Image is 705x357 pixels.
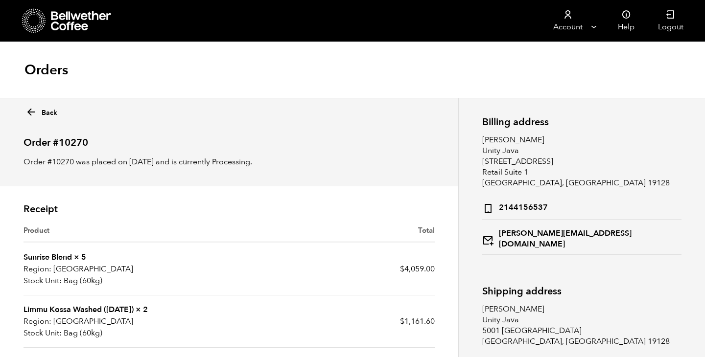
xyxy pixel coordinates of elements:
[23,203,435,215] h2: Receipt
[23,304,134,315] a: Limmu Kossa Washed ([DATE])
[23,275,229,287] p: Bag (60kg)
[23,315,51,327] strong: Region:
[482,228,681,249] strong: [PERSON_NAME][EMAIL_ADDRESS][DOMAIN_NAME]
[23,327,229,339] p: Bag (60kg)
[25,104,57,118] a: Back
[23,315,229,327] p: [GEOGRAPHIC_DATA]
[482,116,681,128] h2: Billing address
[23,225,229,243] th: Product
[400,264,404,274] span: $
[23,156,435,168] p: Order #10270 was placed on [DATE] and is currently Processing.
[400,316,435,327] bdi: 1,161.60
[74,252,86,263] strong: × 5
[23,263,51,275] strong: Region:
[400,316,404,327] span: $
[23,129,435,149] h2: Order #10270
[23,327,62,339] strong: Stock Unit:
[482,134,681,255] address: [PERSON_NAME] Unity Java [STREET_ADDRESS] Retail Suite 1 [GEOGRAPHIC_DATA], [GEOGRAPHIC_DATA] 19128
[136,304,148,315] strong: × 2
[400,264,435,274] bdi: 4,059.00
[482,286,681,297] h2: Shipping address
[482,200,548,214] strong: 2144156537
[24,61,68,79] h1: Orders
[229,225,435,243] th: Total
[23,275,62,287] strong: Stock Unit:
[23,263,229,275] p: [GEOGRAPHIC_DATA]
[23,252,72,263] a: Sunrise Blend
